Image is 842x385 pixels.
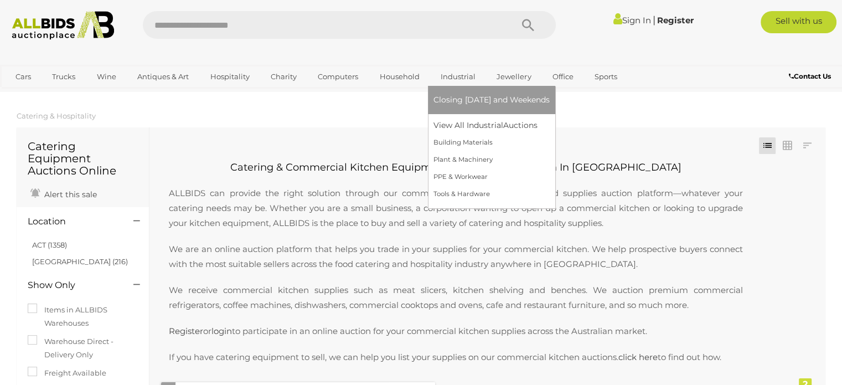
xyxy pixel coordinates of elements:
[32,257,128,266] a: [GEOGRAPHIC_DATA] (216)
[28,335,138,361] label: Warehouse Direct - Delivery Only
[264,68,304,86] a: Charity
[500,11,556,39] button: Search
[211,326,232,336] a: login
[158,324,754,338] p: or to participate in an online auction for your commercial kitchen supplies across the Australian...
[28,304,138,330] label: Items in ALLBIDS Warehouses
[789,72,831,80] b: Contact Us
[158,350,754,365] p: If you have catering equipment to sell, we can help you list your supplies on our commercial kitc...
[28,140,138,177] h1: Catering Equipment Auctions Online
[545,68,581,86] a: Office
[618,352,658,362] a: click here
[130,68,196,86] a: Antiques & Art
[169,326,203,336] a: Register
[8,86,101,104] a: [GEOGRAPHIC_DATA]
[203,68,257,86] a: Hospitality
[652,14,655,26] span: |
[28,367,106,379] label: Freight Available
[28,185,100,202] a: Alert this sale
[373,68,427,86] a: Household
[90,68,123,86] a: Wine
[613,15,650,25] a: Sign In
[158,162,754,173] h2: Catering & Commercial Kitchen Equipment and Supplies Auction In [GEOGRAPHIC_DATA]
[8,68,38,86] a: Cars
[158,283,754,312] p: We receive commercial kitchen supplies such as meat slicers, kitchen shelving and benches. We auc...
[657,15,693,25] a: Register
[32,240,67,249] a: ACT (1358)
[158,174,754,230] p: ALLBIDS can provide the right solution through our commercial kitchen equipment and supplies auct...
[45,68,82,86] a: Trucks
[311,68,365,86] a: Computers
[433,68,483,86] a: Industrial
[17,111,96,120] a: Catering & Hospitality
[42,189,97,199] span: Alert this sale
[28,217,117,227] h4: Location
[587,68,624,86] a: Sports
[789,70,834,83] a: Contact Us
[489,68,538,86] a: Jewellery
[761,11,836,33] a: Sell with us
[158,242,754,271] p: We are an online auction platform that helps you trade in your supplies for your commercial kitch...
[28,280,117,290] h4: Show Only
[6,11,120,40] img: Allbids.com.au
